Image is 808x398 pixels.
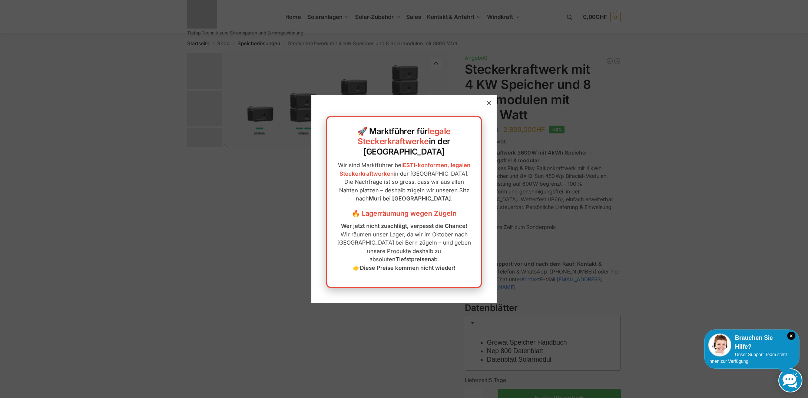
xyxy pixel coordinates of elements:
h3: 🔥 Lagerräumung wegen Zügeln [335,209,473,218]
h2: 🚀 Marktführer für in der [GEOGRAPHIC_DATA] [335,126,473,157]
strong: Diese Preise kommen nicht wieder! [360,264,456,271]
a: legale Steckerkraftwerke [358,126,451,146]
strong: Wer jetzt nicht zuschlägt, verpasst die Chance! [341,222,467,229]
p: Wir sind Marktführer bei in der [GEOGRAPHIC_DATA]. Die Nachfrage ist so gross, dass wir aus allen... [335,161,473,203]
span: Unser Support-Team steht Ihnen zur Verfügung [708,352,787,364]
div: Brauchen Sie Hilfe? [708,334,795,351]
strong: Tiefstpreisen [395,256,431,263]
img: Customer service [708,334,731,356]
i: Schließen [787,332,795,340]
a: ESTI-konformen, legalen Steckerkraftwerken [340,162,470,177]
strong: Muri bei [GEOGRAPHIC_DATA] [369,195,451,202]
p: Wir räumen unser Lager, da wir im Oktober nach [GEOGRAPHIC_DATA] bei Bern zügeln – und geben unse... [335,222,473,272]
